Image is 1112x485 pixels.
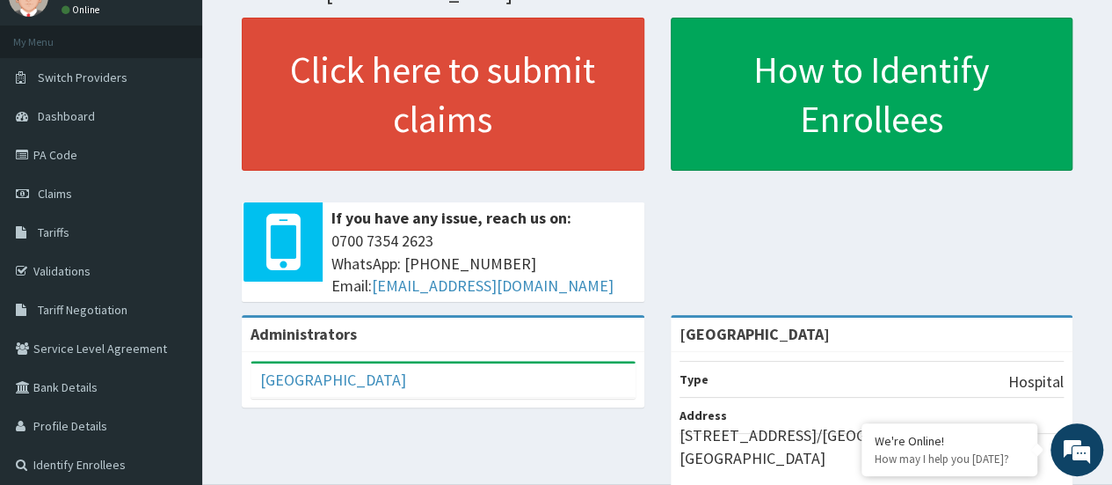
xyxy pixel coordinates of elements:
[671,18,1073,171] a: How to Identify Enrollees
[33,88,71,132] img: d_794563401_company_1708531726252_794563401
[331,230,636,298] span: 0700 7354 2623 WhatsApp: [PHONE_NUMBER] Email:
[62,4,104,16] a: Online
[38,108,95,124] span: Dashboard
[288,9,331,51] div: Minimize live chat window
[875,433,1024,449] div: We're Online!
[91,99,295,121] div: Chat with us now
[38,224,69,240] span: Tariffs
[372,276,614,296] a: [EMAIL_ADDRESS][DOMAIN_NAME]
[331,208,571,228] b: If you have any issue, reach us on:
[9,309,335,371] textarea: Type your message and hit 'Enter'
[680,424,1065,469] p: [STREET_ADDRESS]/[GEOGRAPHIC_DATA], [GEOGRAPHIC_DATA]
[242,18,644,171] a: Click here to submit claims
[102,136,243,313] span: We're online!
[680,408,727,423] b: Address
[260,370,406,390] a: [GEOGRAPHIC_DATA]
[251,324,357,344] b: Administrators
[38,302,127,318] span: Tariff Negotiation
[38,186,72,202] span: Claims
[875,452,1024,467] p: How may I help you today?
[680,371,709,387] b: Type
[38,70,127,85] span: Switch Providers
[1008,371,1064,393] p: Hospital
[680,324,830,344] strong: [GEOGRAPHIC_DATA]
